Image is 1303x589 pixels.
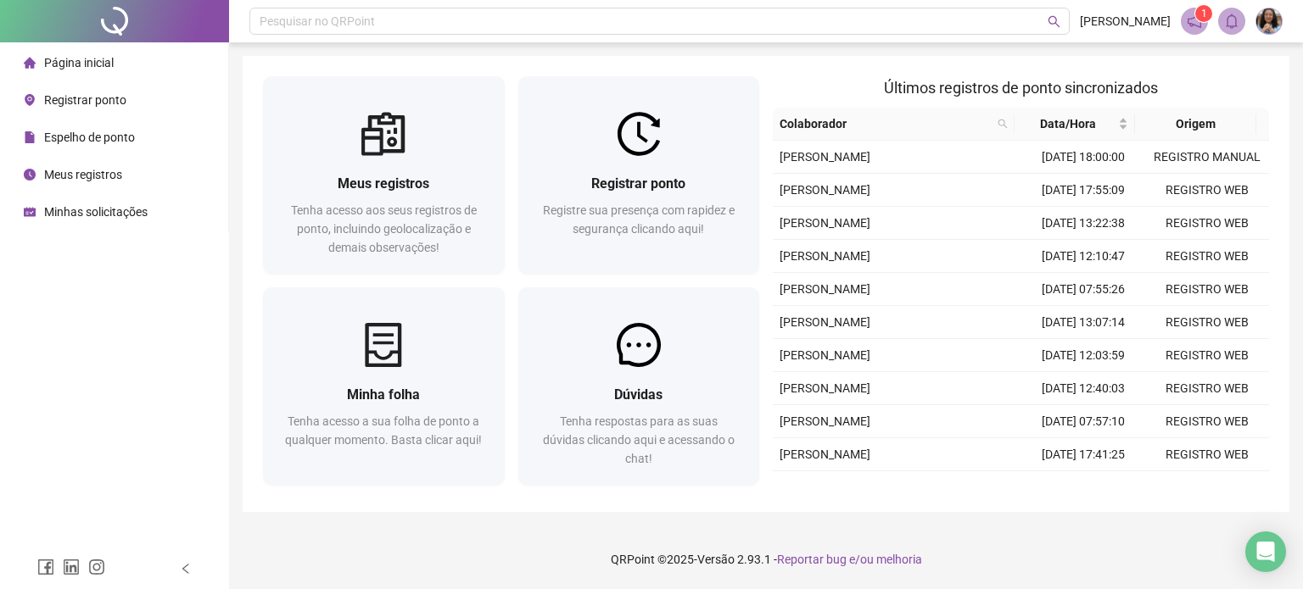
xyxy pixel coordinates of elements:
[1224,14,1239,29] span: bell
[1145,339,1269,372] td: REGISTRO WEB
[1145,240,1269,273] td: REGISTRO WEB
[1145,372,1269,405] td: REGISTRO WEB
[1021,273,1145,306] td: [DATE] 07:55:26
[1021,207,1145,240] td: [DATE] 13:22:38
[1145,174,1269,207] td: REGISTRO WEB
[614,386,663,403] span: Dúvidas
[1145,273,1269,306] td: REGISTRO WEB
[285,414,482,447] span: Tenha acesso a sua folha de ponto a qualquer momento. Basta clicar aqui!
[1021,372,1145,405] td: [DATE] 12:40:03
[1145,306,1269,339] td: REGISTRO WEB
[63,558,80,575] span: linkedin
[24,131,36,143] span: file
[1021,306,1145,339] td: [DATE] 13:07:14
[1187,14,1202,29] span: notification
[338,175,429,192] span: Meus registros
[24,94,36,106] span: environment
[780,216,870,230] span: [PERSON_NAME]
[1048,15,1060,28] span: search
[543,203,735,236] span: Registre sua presença com rapidez e segurança clicando aqui!
[1201,8,1207,19] span: 1
[1256,8,1282,34] img: 93873
[44,131,135,144] span: Espelho de ponto
[44,93,126,107] span: Registrar ponto
[1021,438,1145,471] td: [DATE] 17:41:25
[1145,405,1269,438] td: REGISTRO WEB
[994,111,1011,136] span: search
[1195,5,1212,22] sup: 1
[1145,438,1269,471] td: REGISTRO WEB
[1245,531,1286,572] div: Open Intercom Messenger
[518,287,760,485] a: DúvidasTenha respostas para as suas dúvidas clicando aqui e acessando o chat!
[291,203,477,254] span: Tenha acesso aos seus registros de ponto, incluindo geolocalização e demais observações!
[263,76,505,274] a: Meus registrosTenha acesso aos seus registros de ponto, incluindo geolocalização e demais observa...
[518,76,760,274] a: Registrar pontoRegistre sua presença com rapidez e segurança clicando aqui!
[24,206,36,218] span: schedule
[780,381,870,395] span: [PERSON_NAME]
[780,150,870,164] span: [PERSON_NAME]
[1145,471,1269,504] td: REGISTRO WEB
[1021,339,1145,372] td: [DATE] 12:03:59
[780,315,870,329] span: [PERSON_NAME]
[24,169,36,181] span: clock-circle
[37,558,54,575] span: facebook
[998,119,1008,129] span: search
[24,57,36,69] span: home
[347,386,420,403] span: Minha folha
[180,563,192,575] span: left
[697,553,735,566] span: Versão
[780,249,870,263] span: [PERSON_NAME]
[1021,405,1145,438] td: [DATE] 07:57:10
[780,348,870,362] span: [PERSON_NAME]
[884,79,1158,97] span: Últimos registros de ponto sincronizados
[44,205,148,219] span: Minhas solicitações
[780,183,870,197] span: [PERSON_NAME]
[780,447,870,461] span: [PERSON_NAME]
[44,56,114,69] span: Página inicial
[88,558,105,575] span: instagram
[1021,114,1115,133] span: Data/Hora
[1021,141,1145,174] td: [DATE] 18:00:00
[777,553,922,566] span: Reportar bug e/ou melhoria
[1145,141,1269,174] td: REGISTRO MANUAL
[44,168,122,181] span: Meus registros
[543,414,735,465] span: Tenha respostas para as suas dúvidas clicando aqui e acessando o chat!
[780,282,870,296] span: [PERSON_NAME]
[591,175,685,192] span: Registrar ponto
[780,114,991,133] span: Colaborador
[780,414,870,428] span: [PERSON_NAME]
[1135,108,1255,141] th: Origem
[1021,174,1145,207] td: [DATE] 17:55:09
[1021,471,1145,504] td: [DATE] 13:07:50
[263,287,505,485] a: Minha folhaTenha acesso a sua folha de ponto a qualquer momento. Basta clicar aqui!
[1015,108,1135,141] th: Data/Hora
[1021,240,1145,273] td: [DATE] 12:10:47
[1145,207,1269,240] td: REGISTRO WEB
[229,530,1303,589] footer: QRPoint © 2025 - 2.93.1 -
[1080,12,1171,31] span: [PERSON_NAME]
